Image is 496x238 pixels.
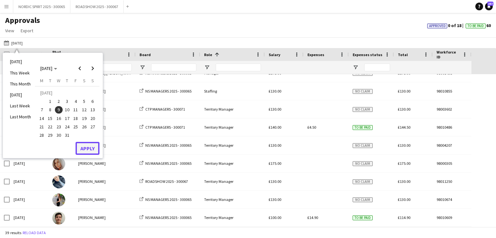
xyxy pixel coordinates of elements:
span: £4.50 [307,125,316,130]
button: Next month [86,62,99,75]
span: 21 [38,123,46,131]
a: NS MANAGERS 2025 - 300065 [139,161,191,166]
span: 7 [38,106,46,114]
button: ROADSHOW 2025 - 300067 [70,0,124,13]
button: 02-07-2025 [55,97,63,105]
span: NS MANAGERS 2025 - 300065 [145,161,191,166]
span: NS MANAGERS 2025 - 300065 [145,215,191,220]
span: £130.00 [398,107,410,112]
span: 2 [55,97,63,105]
button: 20-07-2025 [88,114,97,123]
span: £130.00 [269,143,281,148]
div: Territory Manager [200,173,265,190]
div: Territory Manager [200,209,265,226]
span: 28 [38,131,46,139]
span: 60 [466,23,491,28]
button: 28-07-2025 [37,131,46,139]
button: 21-07-2025 [37,123,46,131]
span: No claim [353,179,373,184]
li: [DATE] [6,56,35,67]
div: [DATE] [10,173,48,190]
button: NORDIC SPIRIT 2025 - 300065 [13,0,70,13]
span: 10 [63,106,71,114]
span: 20 [89,114,97,122]
span: CTP MANAGERS - 300071 [145,107,185,112]
span: £175.00 [269,161,281,166]
span: 17 [63,114,71,122]
span: 18 [72,114,79,122]
button: 09-07-2025 [55,105,63,114]
button: 31-07-2025 [63,131,71,139]
div: [PERSON_NAME] [74,100,136,118]
span: NS MANAGERS 2025 - 300065 [145,197,191,202]
span: 5 [80,97,88,105]
li: Last Month [6,111,35,122]
span: 1 [46,97,54,105]
div: 98010674 [433,191,471,208]
div: [PERSON_NAME] [74,173,136,190]
span: Export [21,28,33,34]
span: 27 [89,123,97,131]
span: £130.00 [398,89,410,94]
span: 15 [46,114,54,122]
button: 25-07-2025 [71,123,80,131]
div: 98000305 [433,154,471,172]
button: 19-07-2025 [80,114,88,123]
a: NS MANAGERS 2025 - 300065 [139,215,191,220]
span: 9 [55,106,63,114]
div: [PERSON_NAME] [74,136,136,154]
button: 06-07-2025 [88,97,97,105]
button: 26-07-2025 [80,123,88,131]
div: [PERSON_NAME] [74,209,136,226]
button: 14-07-2025 [37,114,46,123]
span: 3 [63,97,71,105]
li: Last Week [6,100,35,111]
div: Territory Manager [200,118,265,136]
button: 22-07-2025 [46,123,54,131]
span: To Be Paid [468,24,484,28]
td: [DATE] [37,89,97,97]
span: £130.00 [269,89,281,94]
span: 23 [55,123,63,131]
span: To be paid [353,215,373,220]
a: NS MANAGERS 2025 - 300065 [139,89,191,94]
span: 4 [72,97,79,105]
span: £130.00 [398,197,410,202]
span: £130.00 [398,179,410,184]
button: 04-07-2025 [71,97,80,105]
span: 31 [63,131,71,139]
button: 23-07-2025 [55,123,63,131]
img: Kristiyan Todorov [52,212,65,224]
span: Expenses status [353,52,382,57]
button: 07-07-2025 [37,105,46,114]
div: [DATE] [10,209,48,226]
div: [PERSON_NAME] [74,191,136,208]
span: 12 [80,106,88,114]
button: 10-07-2025 [63,105,71,114]
span: CTP MANAGERS - 300071 [145,125,185,130]
button: 12-07-2025 [80,105,88,114]
span: 26 [80,123,88,131]
div: [PERSON_NAME] [74,154,136,172]
button: Reload data [21,229,47,236]
span: £175.00 [398,161,410,166]
button: 18-07-2025 [71,114,80,123]
button: Previous month [73,62,86,75]
span: Name [78,52,88,57]
input: Board Filter Input [151,64,196,71]
span: Photo [52,50,63,59]
span: 16 [55,114,63,122]
div: 98010855 [433,82,471,100]
span: Total [398,52,408,57]
button: 29-07-2025 [46,131,54,139]
div: [PERSON_NAME] [74,82,136,100]
span: Approved [429,24,446,28]
span: £130.00 [269,179,281,184]
span: [DATE] [40,65,52,71]
span: £130.00 [398,143,410,148]
div: Territory Manager [200,100,265,118]
div: [DATE] [10,154,48,172]
button: Choose month and year [38,63,60,74]
img: Luisa Schileo [52,193,65,206]
span: £144.50 [398,125,410,130]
